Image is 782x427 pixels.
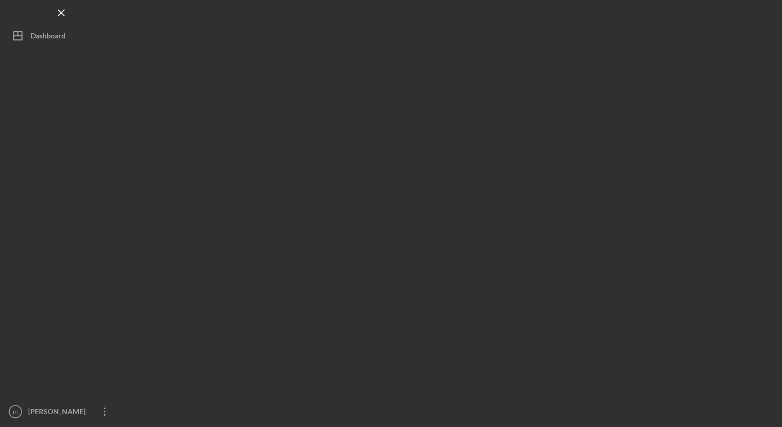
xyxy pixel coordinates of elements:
[5,26,118,46] button: Dashboard
[5,401,118,422] button: HI[PERSON_NAME]
[13,409,18,415] text: HI
[31,26,66,49] div: Dashboard
[26,401,92,424] div: [PERSON_NAME]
